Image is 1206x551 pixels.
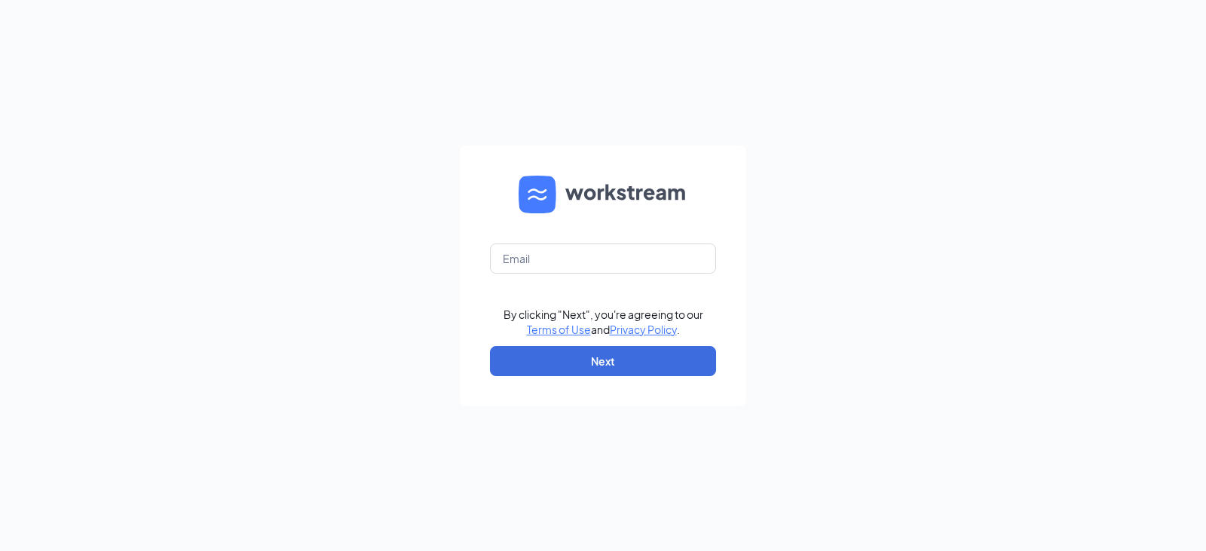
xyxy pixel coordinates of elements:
button: Next [490,346,716,376]
a: Terms of Use [527,323,591,336]
div: By clicking "Next", you're agreeing to our and . [504,307,703,337]
a: Privacy Policy [610,323,677,336]
input: Email [490,243,716,274]
img: WS logo and Workstream text [519,176,687,213]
